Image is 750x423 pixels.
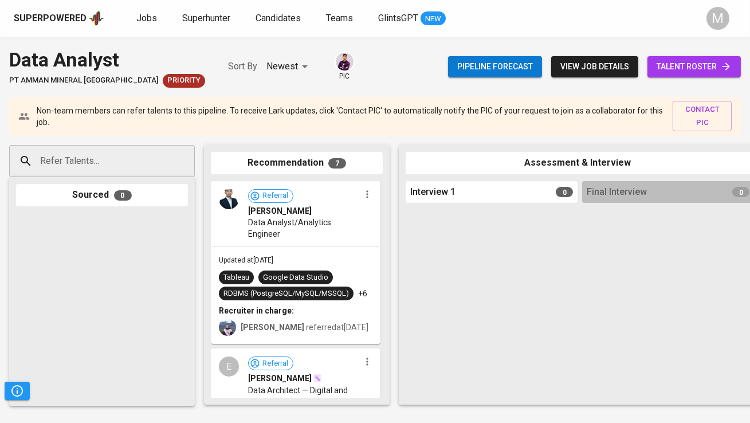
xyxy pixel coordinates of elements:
[223,272,249,283] div: Tableau
[219,189,239,209] img: f70a189b42533afeba73a1e8ce151db8.jpg
[448,56,542,77] button: Pipeline forecast
[182,11,233,26] a: Superhunter
[136,13,157,23] span: Jobs
[9,46,205,74] div: Data Analyst
[457,60,533,74] span: Pipeline forecast
[256,11,303,26] a: Candidates
[211,152,383,174] div: Recommendation
[560,60,629,74] span: view job details
[358,288,367,299] p: +6
[256,13,301,23] span: Candidates
[163,75,205,86] span: Priority
[163,74,205,88] div: New Job received from Demand Team
[421,13,446,25] span: NEW
[223,288,349,299] div: RDBMS (PostgreSQL/MySQL/MSSQL)
[706,7,729,30] div: M
[219,256,273,264] span: Updated at [DATE]
[248,385,360,408] span: Data Architect — Digital and Analytics
[732,187,749,197] span: 0
[136,11,159,26] a: Jobs
[410,186,456,199] span: Interview 1
[326,13,353,23] span: Teams
[248,373,312,384] span: [PERSON_NAME]
[378,11,446,26] a: GlintsGPT NEW
[335,52,355,81] div: pic
[241,323,304,332] b: [PERSON_NAME]
[14,10,104,27] a: Superpoweredapp logo
[587,186,647,199] span: Final Interview
[647,56,741,77] a: talent roster
[328,158,346,169] span: 7
[266,56,312,77] div: Newest
[556,187,573,197] span: 0
[258,190,293,201] span: Referral
[182,13,230,23] span: Superhunter
[219,306,294,315] b: Recruiter in charge:
[114,190,132,201] span: 0
[9,75,158,86] span: PT Amman Mineral [GEOGRAPHIC_DATA]
[326,11,355,26] a: Teams
[678,103,726,130] span: contact pic
[16,184,188,206] div: Sourced
[258,358,293,369] span: Referral
[228,60,257,73] p: Sort By
[657,60,732,74] span: talent roster
[37,105,663,128] p: Non-team members can refer talents to this pipeline. To receive Lark updates, click 'Contact PIC'...
[266,60,298,73] p: Newest
[263,272,328,283] div: Google Data Studio
[89,10,104,27] img: app logo
[219,357,239,377] div: E
[673,101,732,132] button: contact pic
[551,56,638,77] button: view job details
[219,319,236,336] img: christine.raharja@glints.com
[241,323,368,332] span: referred at [DATE]
[248,205,312,217] span: [PERSON_NAME]
[189,160,191,162] button: Open
[336,53,354,70] img: erwin@glints.com
[378,13,418,23] span: GlintsGPT
[5,382,30,400] button: Pipeline Triggers
[14,12,87,25] div: Superpowered
[248,217,360,240] span: Data Analyst/Analytics Engineer
[313,374,322,383] img: magic_wand.svg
